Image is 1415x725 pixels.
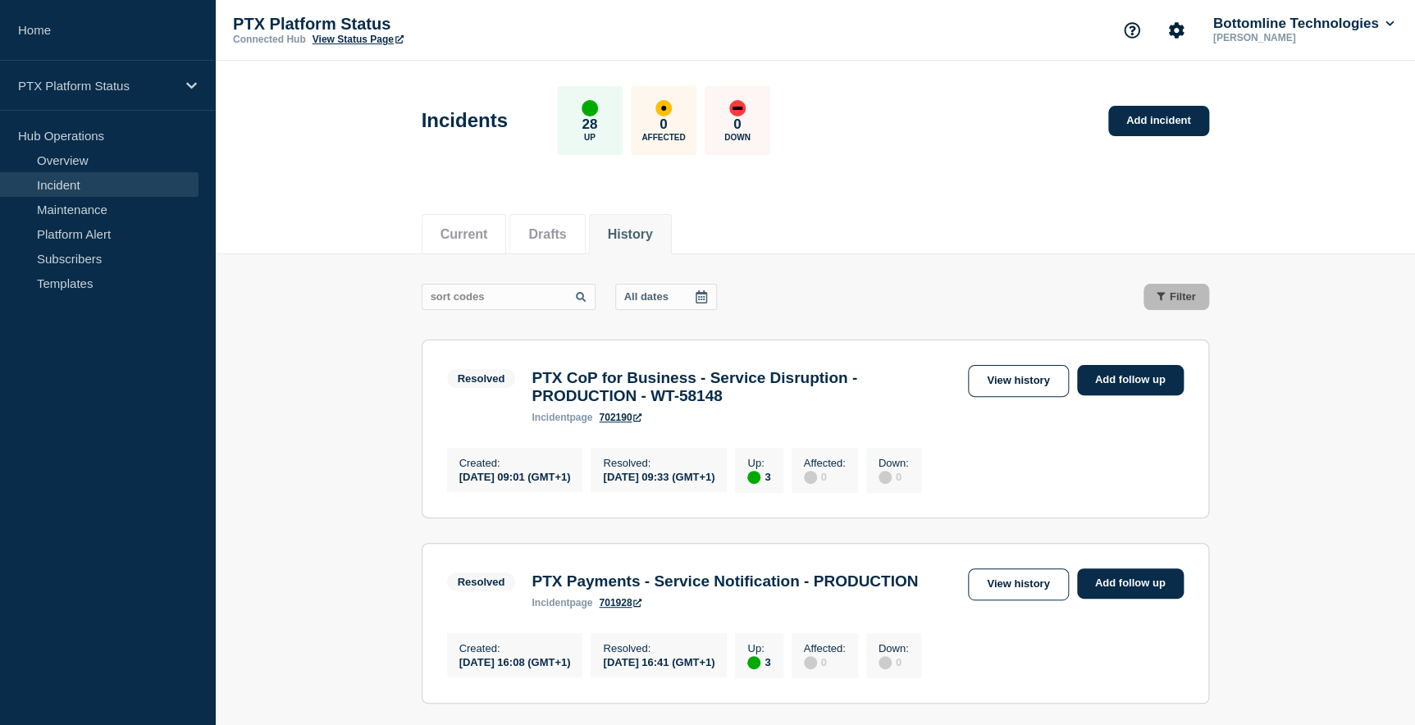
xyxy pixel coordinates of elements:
p: 28 [582,116,597,133]
p: Affected : [804,457,846,469]
div: disabled [879,656,892,669]
p: Created : [459,642,571,654]
a: 701928 [599,597,641,609]
div: affected [655,100,672,116]
p: Up : [747,642,770,654]
button: Bottomline Technologies [1210,16,1397,32]
a: View history [968,365,1068,397]
div: disabled [879,471,892,484]
div: up [747,656,760,669]
h1: Incidents [422,109,508,132]
a: Add follow up [1077,568,1184,599]
p: Up [584,133,596,142]
p: PTX Platform Status [233,15,561,34]
p: All dates [624,290,669,303]
a: Add follow up [1077,365,1184,395]
span: Filter [1170,290,1196,303]
h3: PTX Payments - Service Notification - PRODUCTION [532,572,918,590]
p: Resolved : [603,642,714,654]
button: Account settings [1159,13,1194,48]
div: disabled [804,656,817,669]
div: 0 [804,469,846,484]
button: Support [1115,13,1149,48]
button: Drafts [528,227,566,242]
div: up [747,471,760,484]
div: [DATE] 16:41 (GMT+1) [603,654,714,668]
p: Created : [459,457,571,469]
a: 702190 [599,412,641,423]
div: 3 [747,469,770,484]
span: Resolved [447,369,516,388]
p: Down [724,133,751,142]
div: [DATE] 16:08 (GMT+1) [459,654,571,668]
button: Filter [1143,284,1209,310]
div: 0 [879,654,909,669]
div: 0 [879,469,909,484]
p: 0 [733,116,741,133]
div: 3 [747,654,770,669]
span: incident [532,412,569,423]
button: All dates [615,284,717,310]
p: Down : [879,457,909,469]
p: Affected : [804,642,846,654]
a: View history [968,568,1068,600]
p: Connected Hub [233,34,306,45]
p: 0 [660,116,667,133]
a: View Status Page [313,34,404,45]
span: incident [532,597,569,609]
p: [PERSON_NAME] [1210,32,1381,43]
p: page [532,412,592,423]
a: Add incident [1108,106,1209,136]
h3: PTX CoP for Business - Service Disruption - PRODUCTION - WT-58148 [532,369,960,405]
p: PTX Platform Status [18,79,176,93]
div: up [582,100,598,116]
div: 0 [804,654,846,669]
p: Resolved : [603,457,714,469]
div: [DATE] 09:01 (GMT+1) [459,469,571,483]
button: History [608,227,653,242]
span: Resolved [447,572,516,591]
p: page [532,597,592,609]
input: Search incidents [422,284,596,310]
p: Affected [641,133,685,142]
p: Up : [747,457,770,469]
div: [DATE] 09:33 (GMT+1) [603,469,714,483]
button: Current [440,227,488,242]
p: Down : [879,642,909,654]
div: disabled [804,471,817,484]
div: down [729,100,746,116]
